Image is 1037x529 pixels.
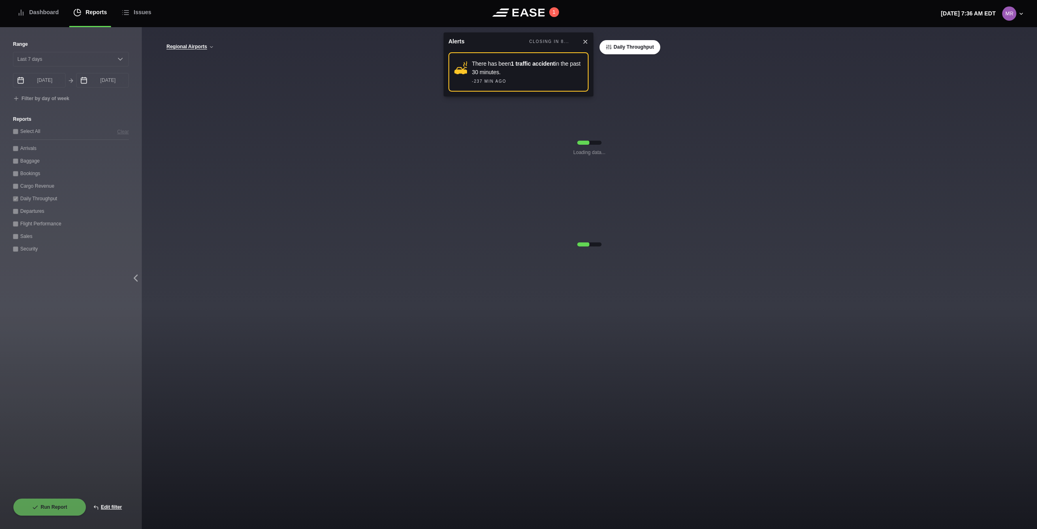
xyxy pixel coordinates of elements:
[86,498,129,516] button: Edit filter
[472,60,583,77] div: There has been in the past 30 minutes.
[472,78,506,84] div: -237 MIN AGO
[13,73,66,88] input: mm/dd/yyyy
[117,127,129,136] button: Clear
[13,96,69,102] button: Filter by day of week
[13,41,129,48] label: Range
[573,149,605,156] b: Loading data...
[76,73,129,88] input: mm/dd/yyyy
[511,60,555,67] strong: 1 traffic accident
[529,39,569,45] div: CLOSING IN 8...
[448,37,465,46] div: Alerts
[941,9,996,18] p: [DATE] 7:36 AM EDT
[13,116,129,123] label: Reports
[600,40,660,54] button: Daily Throughput
[549,7,559,17] button: 1
[166,44,214,50] button: Regional Airports
[1002,6,1016,21] img: 0b2ed616698f39eb9cebe474ea602d52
